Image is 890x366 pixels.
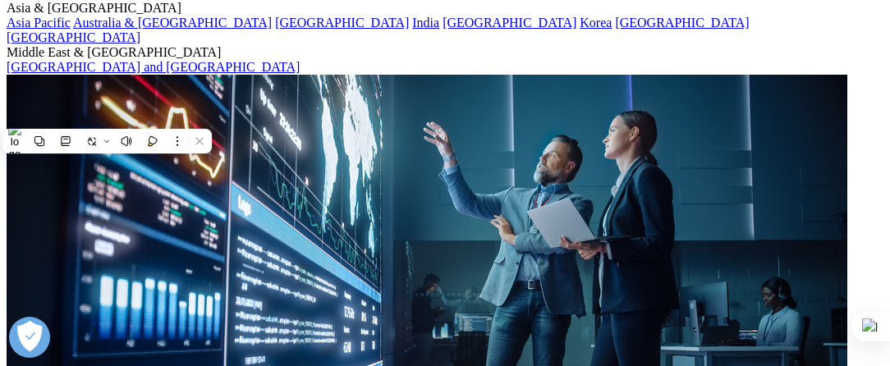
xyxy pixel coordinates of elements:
[73,16,272,30] a: Australia & [GEOGRAPHIC_DATA]
[7,60,300,74] a: [GEOGRAPHIC_DATA] and [GEOGRAPHIC_DATA]
[7,1,883,16] div: Asia & [GEOGRAPHIC_DATA]
[7,16,71,30] a: Asia Pacific
[443,16,576,30] a: [GEOGRAPHIC_DATA]
[9,317,50,358] button: Open Preferences
[275,16,409,30] a: [GEOGRAPHIC_DATA]
[7,30,140,44] a: [GEOGRAPHIC_DATA]
[7,45,883,60] div: Middle East & [GEOGRAPHIC_DATA]
[580,16,612,30] a: Korea
[615,16,749,30] a: [GEOGRAPHIC_DATA]
[412,16,439,30] a: India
